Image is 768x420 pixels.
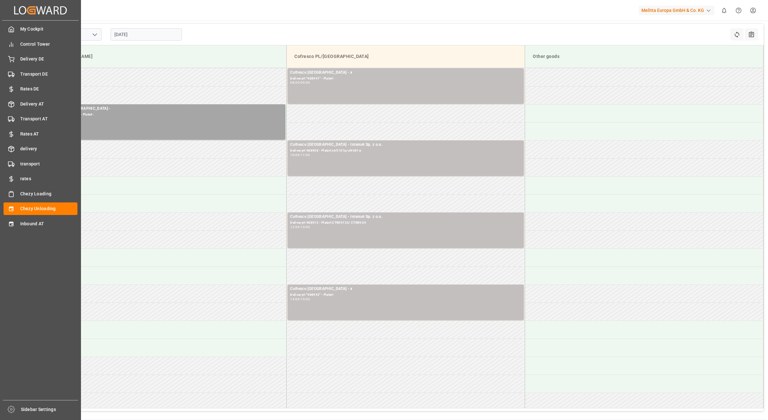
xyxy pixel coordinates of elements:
div: - [299,81,300,84]
a: Inbound AT [4,217,77,230]
div: - [299,226,300,229]
div: Other goods [530,51,758,62]
div: 14:00 [290,298,299,301]
div: Melitta Europa GmbH & Co. KG [639,6,714,15]
div: Delivery#:489046 - Plate#: [52,112,283,117]
a: transport [4,157,77,170]
a: Transport DE [4,68,77,80]
div: Delivery#:488908 - Plate#:ctr5107p/ct4381w [290,148,521,154]
button: Help Center [731,3,746,18]
span: Delivery AT [20,101,78,107]
div: Cofresco [GEOGRAPHIC_DATA] - x [290,70,521,76]
span: Delivery DE [20,56,78,62]
div: 10:00 [290,154,299,156]
button: show 0 new notifications [717,3,731,18]
div: 15:00 [300,298,310,301]
a: My Cockpit [4,23,77,35]
div: Delivery#:"488942" - Plate#: [290,292,521,298]
span: Chezy Unloading [20,205,78,212]
button: Melitta Europa GmbH & Co. KG [639,4,717,16]
span: Rates AT [20,131,78,137]
div: Cofresco [GEOGRAPHIC_DATA] - Interset Sp. z o.o. [290,214,521,220]
div: 12:00 [290,226,299,229]
div: 09:00 [300,81,310,84]
a: delivery [4,143,77,155]
a: Control Tower [4,38,77,50]
span: Rates DE [20,86,78,92]
span: Transport AT [20,116,78,122]
input: DD.MM.YYYY [111,28,182,41]
span: transport [20,161,78,167]
span: Control Tower [20,41,78,48]
div: 11:00 [300,154,310,156]
span: Inbound AT [20,220,78,227]
button: open menu [90,30,99,40]
a: Chezy Unloading [4,202,77,215]
div: Delivery#:"488941" - Plate#: [290,76,521,81]
a: rates [4,173,77,185]
div: Cofresco [GEOGRAPHIC_DATA] - [52,106,283,112]
span: Chezy Loading [20,191,78,197]
div: Cofresco [GEOGRAPHIC_DATA] - x [290,286,521,292]
span: Transport DE [20,71,78,78]
a: Chezy Loading [4,187,77,200]
div: 08:00 [290,81,299,84]
div: Cofresco [GEOGRAPHIC_DATA] - Interset Sp. z o.o. [290,142,521,148]
span: rates [20,175,78,182]
div: Delivery#:488912 - Plate#:CTR09723/ CTR8VU4 [290,220,521,226]
div: 13:00 [300,226,310,229]
div: [PERSON_NAME] [53,51,281,62]
a: Rates DE [4,83,77,95]
div: - [299,298,300,301]
a: Transport AT [4,113,77,125]
a: Rates AT [4,127,77,140]
div: - [299,154,300,156]
span: delivery [20,145,78,152]
a: Delivery AT [4,98,77,110]
span: My Cockpit [20,26,78,33]
a: Delivery DE [4,53,77,65]
div: Cofresco PL/[GEOGRAPHIC_DATA] [292,51,520,62]
span: Sidebar Settings [21,406,78,413]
